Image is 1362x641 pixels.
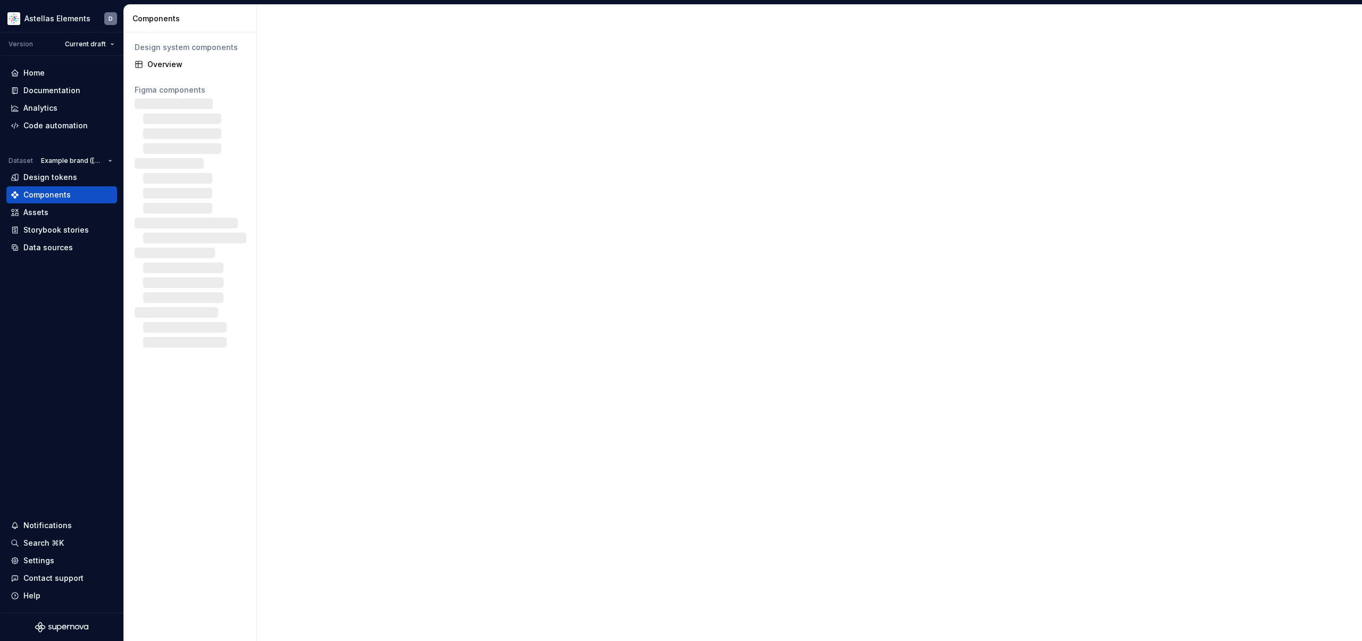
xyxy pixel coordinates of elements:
[6,204,117,221] a: Assets
[23,85,80,96] div: Documentation
[65,40,106,48] span: Current draft
[23,225,89,235] div: Storybook stories
[23,520,72,531] div: Notifications
[23,573,84,584] div: Contact support
[6,570,117,587] button: Contact support
[6,186,117,203] a: Components
[147,59,246,70] div: Overview
[135,85,246,95] div: Figma components
[6,82,117,99] a: Documentation
[35,622,88,632] svg: Supernova Logo
[130,56,250,73] a: Overview
[23,103,57,113] div: Analytics
[24,13,90,24] div: Astellas Elements
[9,157,33,165] div: Dataset
[36,153,117,168] button: Example brand ([GEOGRAPHIC_DATA])
[7,12,20,25] img: b2369ad3-f38c-46c1-b2a2-f2452fdbdcd2.png
[6,117,117,134] a: Code automation
[23,590,40,601] div: Help
[6,587,117,604] button: Help
[41,157,104,165] span: Example brand ([GEOGRAPHIC_DATA])
[6,100,117,117] a: Analytics
[23,190,71,200] div: Components
[6,64,117,81] a: Home
[60,37,119,52] button: Current draft
[23,68,45,78] div: Home
[9,40,33,48] div: Version
[23,555,54,566] div: Settings
[23,538,64,548] div: Search ⌘K
[6,535,117,552] button: Search ⌘K
[23,207,48,218] div: Assets
[6,239,117,256] a: Data sources
[23,172,77,183] div: Design tokens
[135,42,246,53] div: Design system components
[6,517,117,534] button: Notifications
[2,7,121,30] button: Astellas ElementsD
[23,120,88,131] div: Code automation
[6,552,117,569] a: Settings
[132,13,252,24] div: Components
[6,169,117,186] a: Design tokens
[23,242,73,253] div: Data sources
[6,221,117,239] a: Storybook stories
[109,14,113,23] div: D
